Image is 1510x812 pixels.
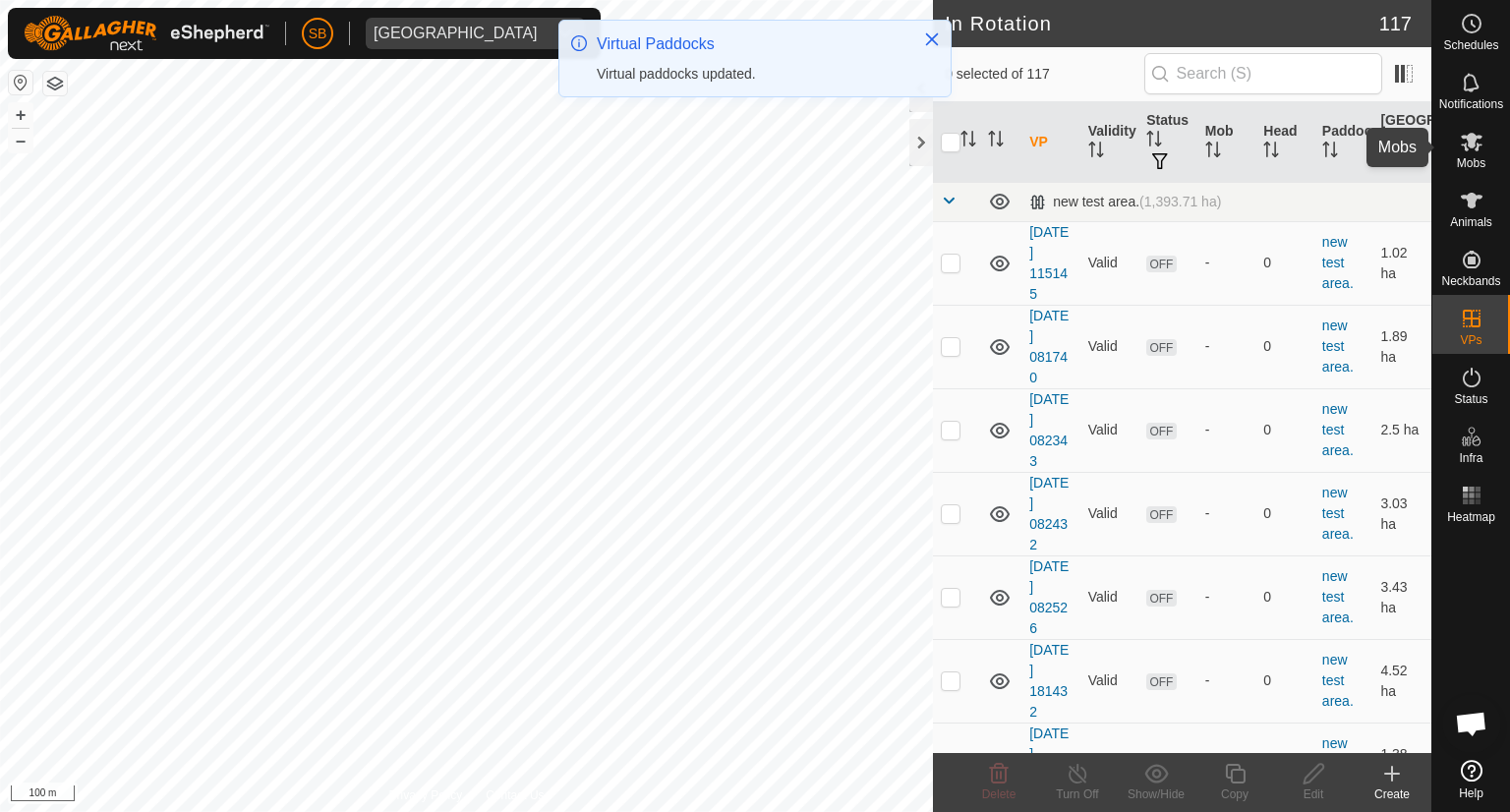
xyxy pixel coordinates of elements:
[1432,752,1510,807] a: Help
[1322,234,1354,291] a: new test area.
[1274,785,1353,803] div: Edit
[1080,388,1139,472] td: Valid
[1457,157,1485,169] span: Mobs
[1205,145,1221,160] p-sorticon: Activate to sort
[1372,555,1431,639] td: 3.43 ha
[1080,472,1139,555] td: Valid
[1146,423,1176,439] span: OFF
[1372,639,1431,723] td: 4.52 ha
[1372,102,1431,183] th: [GEOGRAPHIC_DATA] Area
[1460,334,1481,346] span: VPs
[366,18,546,49] span: Tangihanga station
[24,16,269,51] img: Gallagher Logo
[1080,102,1139,183] th: Validity
[1080,639,1139,723] td: Valid
[1255,723,1314,806] td: 0
[1205,587,1249,608] div: -
[1080,221,1139,305] td: Valid
[1459,452,1482,464] span: Infra
[1459,787,1483,799] span: Help
[1088,145,1104,160] p-sorticon: Activate to sort
[945,12,1379,35] h2: In Rotation
[1443,39,1498,51] span: Schedules
[918,26,946,53] button: Close
[1372,723,1431,806] td: 1.38 ha
[1205,336,1249,357] div: -
[1439,98,1503,110] span: Notifications
[309,24,327,44] span: SB
[1117,785,1195,803] div: Show/Hide
[1029,224,1069,302] a: [DATE] 115145
[1372,221,1431,305] td: 1.02 ha
[9,103,32,127] button: +
[1314,102,1373,183] th: Paddock
[1442,694,1501,753] div: Open chat
[1322,485,1354,542] a: new test area.
[1146,673,1176,690] span: OFF
[1447,511,1495,523] span: Heatmap
[1146,506,1176,523] span: OFF
[1441,275,1500,287] span: Neckbands
[1372,305,1431,388] td: 1.89 ha
[1080,723,1139,806] td: Valid
[1322,401,1354,458] a: new test area.
[1021,102,1080,183] th: VP
[1380,154,1396,170] p-sorticon: Activate to sort
[945,64,1143,85] span: 0 selected of 117
[1450,216,1492,228] span: Animals
[1029,308,1069,385] a: [DATE] 081740
[1255,639,1314,723] td: 0
[9,129,32,152] button: –
[1038,785,1117,803] div: Turn Off
[1146,134,1162,149] p-sorticon: Activate to sort
[597,32,903,56] div: Virtual Paddocks
[1029,725,1069,803] a: [DATE] 181617
[1322,568,1354,625] a: new test area.
[1353,785,1431,803] div: Create
[1379,9,1412,38] span: 117
[1322,652,1354,709] a: new test area.
[1144,53,1382,94] input: Search (S)
[1372,472,1431,555] td: 3.03 ha
[546,18,585,49] div: dropdown trigger
[1322,145,1338,160] p-sorticon: Activate to sort
[486,786,544,804] a: Contact Us
[1080,305,1139,388] td: Valid
[1372,388,1431,472] td: 2.5 ha
[9,71,32,94] button: Reset Map
[1263,145,1279,160] p-sorticon: Activate to sort
[1205,253,1249,273] div: -
[1029,391,1069,469] a: [DATE] 082343
[1146,339,1176,356] span: OFF
[1080,555,1139,639] td: Valid
[1454,393,1487,405] span: Status
[1029,558,1069,636] a: [DATE] 082526
[43,72,67,95] button: Map Layers
[597,64,903,85] div: Virtual paddocks updated.
[1255,472,1314,555] td: 0
[1139,194,1221,209] span: (1,393.71 ha)
[1029,642,1069,720] a: [DATE] 181432
[1255,305,1314,388] td: 0
[1146,590,1176,607] span: OFF
[1322,735,1354,792] a: new test area.
[1255,221,1314,305] td: 0
[1029,194,1221,210] div: new test area.
[1205,670,1249,691] div: -
[1029,475,1069,552] a: [DATE] 082432
[1195,785,1274,803] div: Copy
[1255,388,1314,472] td: 0
[1197,102,1256,183] th: Mob
[1205,420,1249,440] div: -
[374,26,538,41] div: [GEOGRAPHIC_DATA]
[1146,256,1176,272] span: OFF
[1255,555,1314,639] td: 0
[1205,503,1249,524] div: -
[988,134,1004,149] p-sorticon: Activate to sort
[389,786,463,804] a: Privacy Policy
[1255,102,1314,183] th: Head
[1322,318,1354,375] a: new test area.
[960,134,976,149] p-sorticon: Activate to sort
[982,787,1016,801] span: Delete
[1138,102,1197,183] th: Status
